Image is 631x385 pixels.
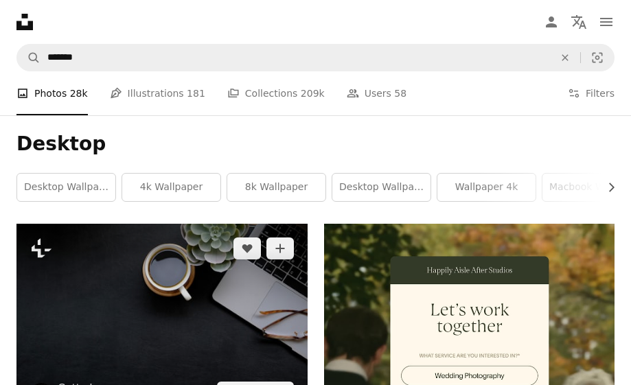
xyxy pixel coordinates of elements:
button: Menu [593,8,620,36]
span: 58 [394,86,406,101]
button: scroll list to the right [599,174,615,201]
a: Collections 209k [227,71,325,115]
button: Filters [568,71,615,115]
a: 4k wallpaper [122,174,220,201]
a: Users 58 [347,71,407,115]
h1: Desktop [16,132,615,156]
span: 209k [301,86,325,101]
button: Language [565,8,593,36]
button: Like [233,237,261,259]
a: Illustrations 181 [110,71,205,115]
button: Search Unsplash [17,45,41,71]
form: Find visuals sitewide [16,44,615,71]
a: desktop wallpapers [332,174,431,201]
a: Dark office leather workspace desk and supplies. Workplace and copy space [16,314,308,327]
a: 8k wallpaper [227,174,325,201]
a: Log in / Sign up [538,8,565,36]
span: 181 [187,86,205,101]
a: desktop wallpaper [17,174,115,201]
button: Add to Collection [266,237,294,259]
button: Visual search [581,45,614,71]
a: wallpaper 4k [437,174,536,201]
a: Home — Unsplash [16,14,33,30]
button: Clear [550,45,580,71]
